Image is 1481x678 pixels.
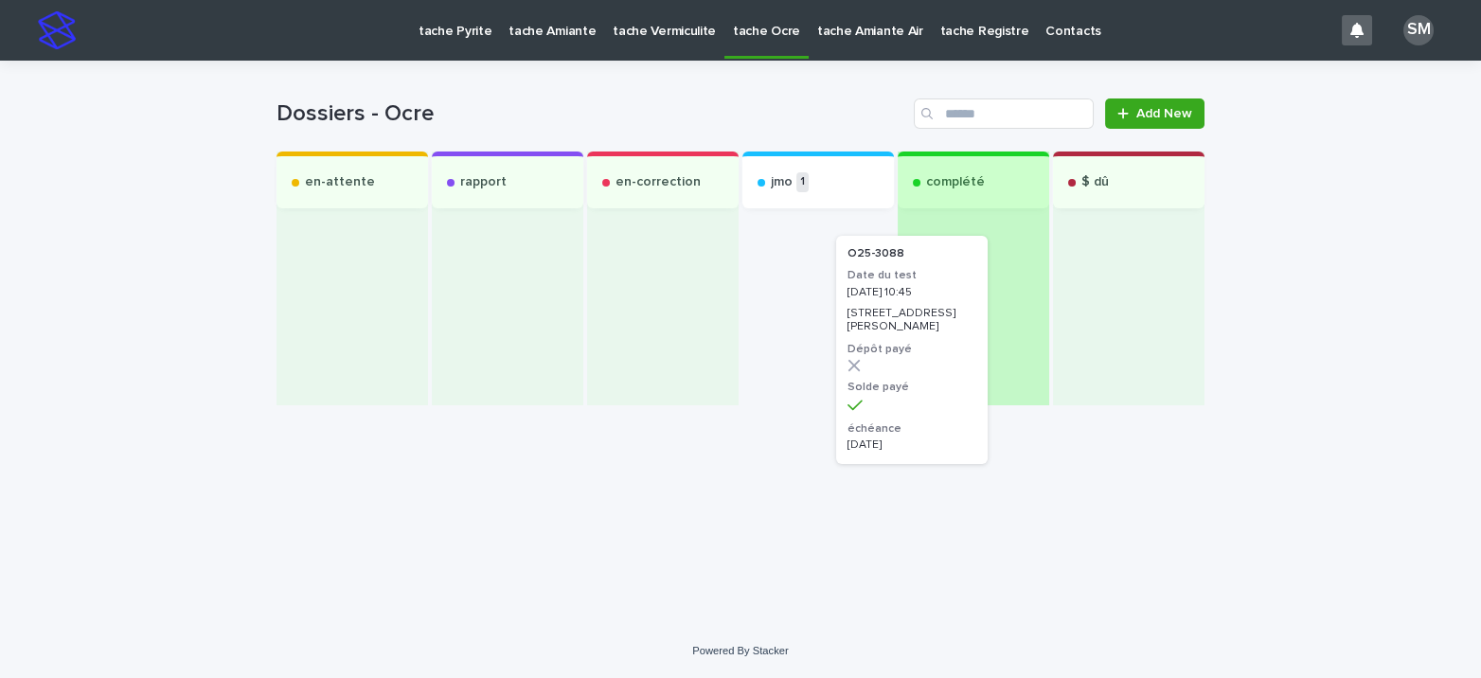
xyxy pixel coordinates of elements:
a: Powered By Stacker [692,645,788,656]
div: SM [1403,15,1434,45]
img: stacker-logo-s-only.png [38,11,76,49]
h1: Dossiers - Ocre [277,100,906,128]
p: 1 [796,172,809,192]
p: jmo [771,174,793,190]
input: Search [914,98,1094,129]
span: Add New [1136,107,1192,120]
a: Add New [1105,98,1204,129]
